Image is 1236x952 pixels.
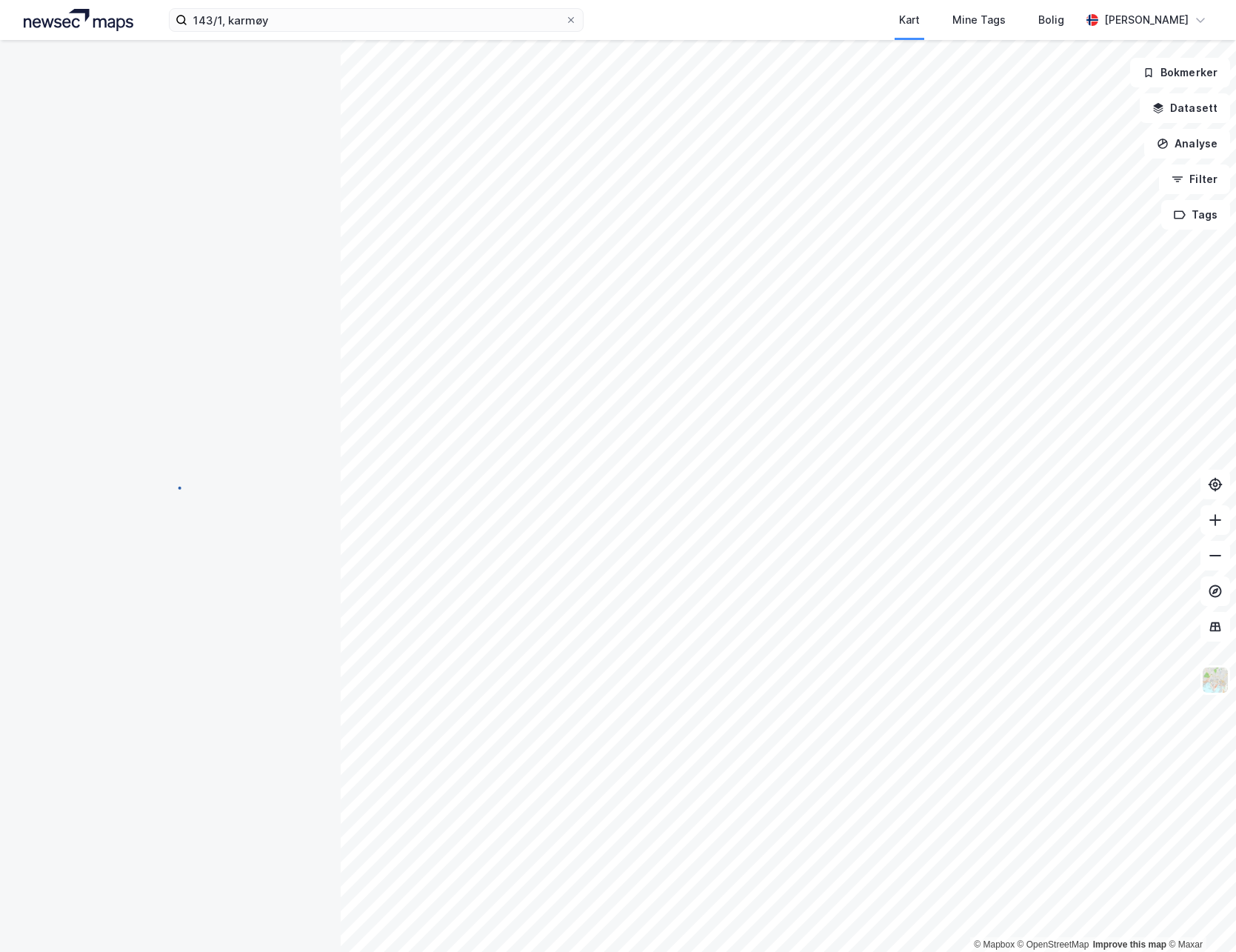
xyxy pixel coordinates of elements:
[1038,11,1064,29] div: Bolig
[1018,939,1089,950] a: OpenStreetMap
[952,11,1006,29] div: Mine Tags
[24,9,133,31] img: logo.a4113a55bc3d86da70a041830d287a7e.svg
[1162,881,1236,952] div: Kontrollprogram for chat
[1140,93,1230,123] button: Datasett
[1144,129,1230,159] button: Analyse
[974,939,1015,950] a: Mapbox
[1093,939,1166,950] a: Improve this map
[158,476,182,499] img: spinner.a6d8c91a73a9ac5275cf975e30b51cfb.svg
[1130,58,1230,87] button: Bokmerker
[1162,881,1236,952] iframe: Chat Widget
[899,11,920,29] div: Kart
[1161,200,1230,230] button: Tags
[1104,11,1189,29] div: [PERSON_NAME]
[1201,666,1229,694] img: Z
[187,9,565,31] input: Søk på adresse, matrikkel, gårdeiere, leietakere eller personer
[1159,164,1230,194] button: Filter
